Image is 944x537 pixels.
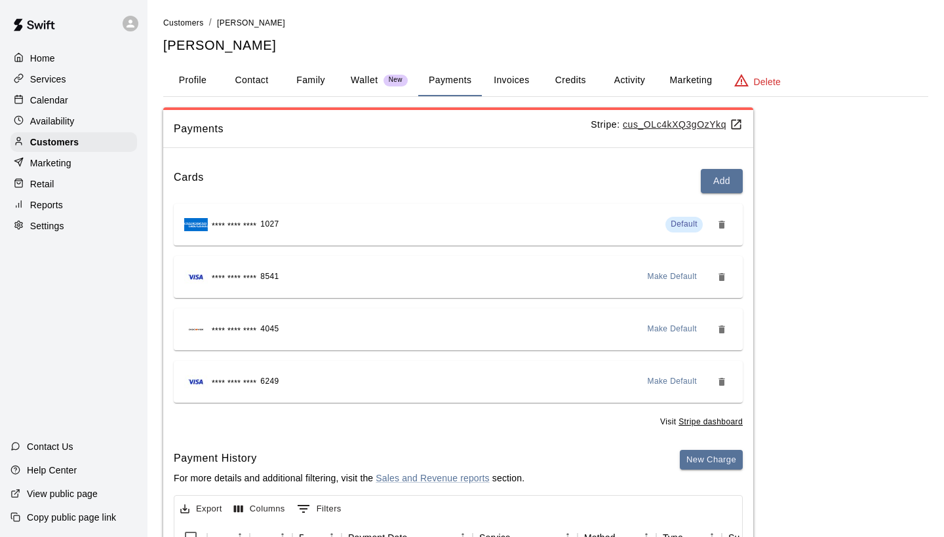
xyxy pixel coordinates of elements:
p: View public page [27,487,98,500]
h6: Payment History [174,450,524,467]
span: Default [671,219,698,229]
span: New [383,76,408,84]
button: Export [177,499,226,519]
p: Stripe: [591,118,743,132]
button: Remove [711,214,732,235]
span: [PERSON_NAME] [217,18,285,28]
p: Copy public page link [27,511,116,524]
button: Make Default [642,371,703,392]
li: / [209,16,212,29]
a: Calendar [10,90,137,110]
a: Retail [10,174,137,194]
button: New Charge [680,450,743,470]
button: Make Default [642,319,703,340]
span: Payments [174,120,591,138]
button: Remove [711,267,732,287]
p: Wallet [351,73,378,87]
p: Customers [30,136,79,149]
span: Make Default [648,375,698,388]
span: Make Default [648,323,698,336]
p: Reports [30,198,63,212]
p: For more details and additional filtering, visit the section. [174,472,524,485]
button: Contact [222,65,281,96]
span: 6249 [260,375,279,388]
p: Services [30,73,66,86]
span: 4045 [260,323,279,336]
span: 8541 [260,270,279,284]
p: Retail [30,177,54,191]
span: Customers [163,18,204,28]
button: Payments [418,65,482,96]
button: Remove [711,319,732,340]
button: Add [701,169,743,193]
a: Marketing [10,153,137,173]
span: 1027 [260,218,279,231]
p: Settings [30,219,64,232]
button: Invoices [482,65,541,96]
a: Stripe dashboard [678,417,743,426]
a: Customers [163,17,204,28]
button: Make Default [642,267,703,287]
button: Credits [541,65,600,96]
img: Credit card brand logo [184,270,208,284]
h5: [PERSON_NAME] [163,37,928,54]
a: Availability [10,111,137,131]
img: Credit card brand logo [184,218,208,231]
button: Show filters [294,498,345,519]
p: Help Center [27,464,77,477]
a: Reports [10,195,137,215]
button: Marketing [659,65,722,96]
img: Credit card brand logo [184,375,208,388]
button: Remove [711,371,732,392]
button: Select columns [231,499,288,519]
a: Services [10,69,137,89]
p: Availability [30,115,75,128]
nav: breadcrumb [163,16,928,30]
a: Customers [10,132,137,152]
button: Activity [600,65,659,96]
span: Make Default [648,270,698,284]
p: Home [30,52,55,65]
button: Family [281,65,340,96]
a: cus_OLc4kXQ3gOzYkq [623,119,743,130]
img: Credit card brand logo [184,323,208,336]
a: Home [10,48,137,68]
p: Delete [754,75,781,88]
h6: Cards [174,169,204,193]
a: Sales and Revenue reports [376,473,489,483]
span: Visit [660,416,743,429]
p: Contact Us [27,440,73,453]
p: Marketing [30,157,71,170]
a: Settings [10,216,137,236]
p: Calendar [30,94,68,107]
div: basic tabs example [163,65,928,96]
button: Profile [163,65,222,96]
